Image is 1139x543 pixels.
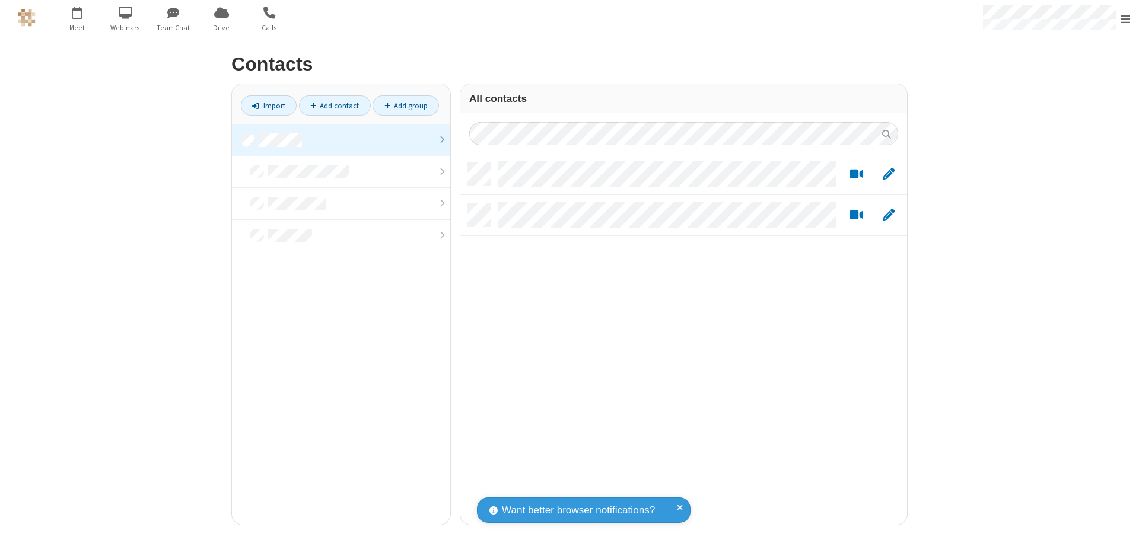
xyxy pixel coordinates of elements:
a: Add contact [299,95,371,116]
span: Want better browser notifications? [502,503,655,518]
h2: Contacts [231,54,908,75]
button: Edit [877,167,900,182]
img: QA Selenium DO NOT DELETE OR CHANGE [18,9,36,27]
a: Add group [373,95,439,116]
span: Webinars [103,23,148,33]
span: Meet [55,23,100,33]
span: Team Chat [151,23,196,33]
a: Import [241,95,297,116]
button: Start a video meeting [845,208,868,223]
iframe: Chat [1109,512,1130,535]
span: Drive [199,23,244,33]
div: grid [460,154,907,525]
button: Edit [877,208,900,223]
span: Calls [247,23,292,33]
button: Start a video meeting [845,167,868,182]
h3: All contacts [469,93,898,104]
